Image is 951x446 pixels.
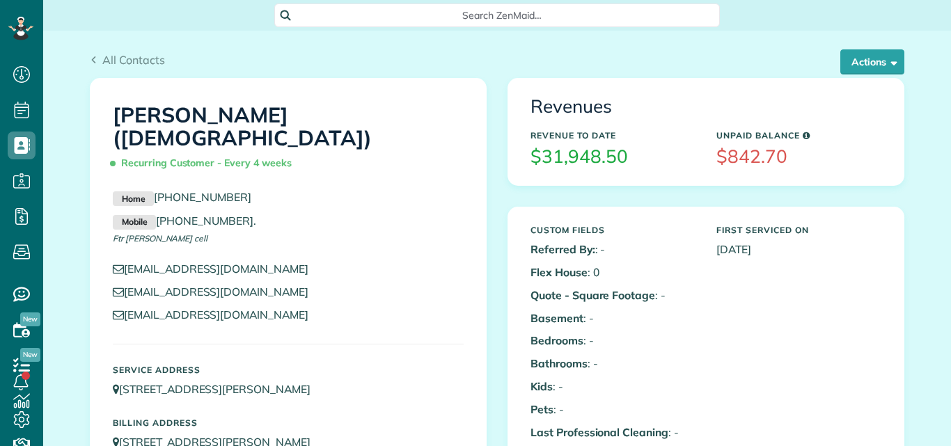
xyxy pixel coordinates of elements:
a: All Contacts [90,51,165,68]
b: Pets [530,402,553,416]
a: [STREET_ADDRESS][PERSON_NAME] [113,382,324,396]
b: Kids [530,379,553,393]
a: [EMAIL_ADDRESS][DOMAIN_NAME] [113,308,322,321]
span: Recurring Customer - Every 4 weeks [113,151,297,175]
p: [DATE] [716,241,881,257]
h5: Unpaid Balance [716,131,881,140]
b: Last Professional Cleaning [530,425,668,439]
a: [EMAIL_ADDRESS][DOMAIN_NAME] [113,285,322,298]
p: : - [530,287,695,303]
h5: Revenue to Date [530,131,695,140]
a: Home[PHONE_NUMBER] [113,190,251,204]
b: Quote - Square Footage [530,288,655,302]
b: Referred By: [530,242,595,256]
p: . [113,213,464,230]
p: : - [530,356,695,372]
p: : - [530,424,695,440]
button: Actions [840,49,904,74]
small: Home [113,191,154,207]
span: All Contacts [102,53,165,67]
p: : 0 [530,264,695,280]
h3: $842.70 [716,147,881,167]
p: : - [530,333,695,349]
span: Ftr [PERSON_NAME] cell [113,233,207,244]
h5: Custom Fields [530,225,695,234]
h3: $31,948.50 [530,147,695,167]
h5: First Serviced On [716,225,881,234]
h1: [PERSON_NAME] ([DEMOGRAPHIC_DATA]) [113,104,464,175]
p: : - [530,379,695,395]
b: Bedrooms [530,333,583,347]
a: [EMAIL_ADDRESS][DOMAIN_NAME] [113,262,322,276]
b: Flex House [530,265,588,279]
p: : - [530,241,695,257]
a: Mobile[PHONE_NUMBER] [113,214,253,228]
h3: Revenues [530,97,881,117]
span: New [20,312,40,326]
b: Basement [530,311,583,325]
h5: Billing Address [113,418,464,427]
p: : - [530,310,695,326]
small: Mobile [113,215,156,230]
b: Bathrooms [530,356,588,370]
h5: Service Address [113,365,464,374]
span: New [20,348,40,362]
p: : - [530,401,695,417]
